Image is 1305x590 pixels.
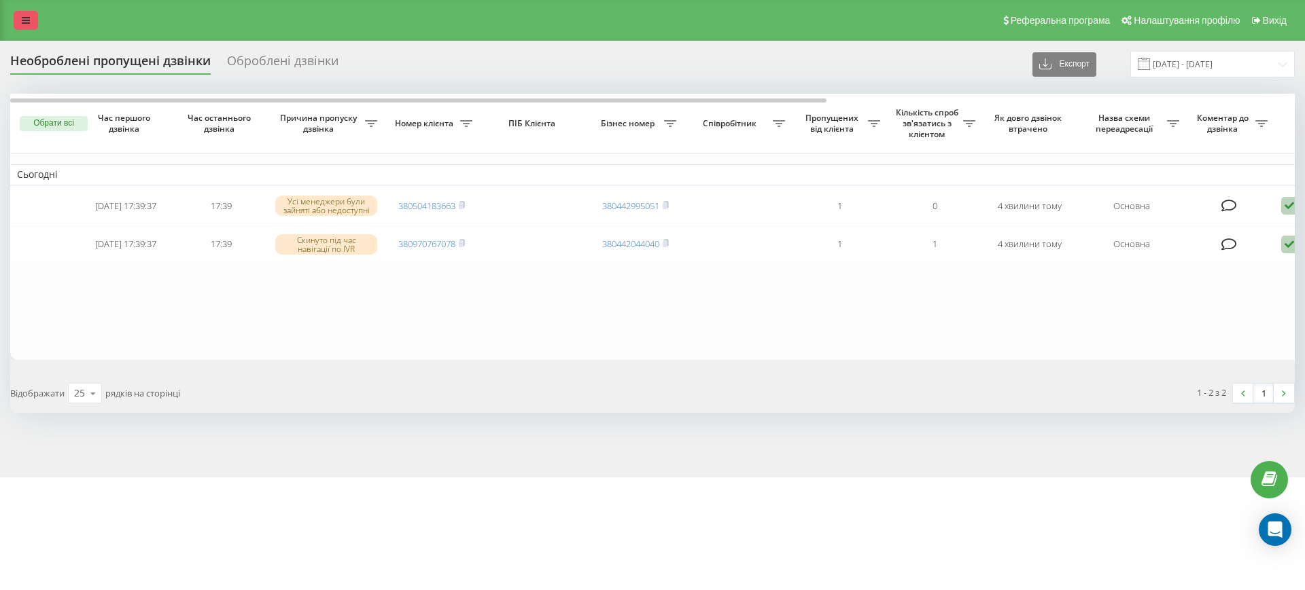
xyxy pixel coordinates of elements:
button: Експорт [1032,52,1096,77]
div: Усі менеджери були зайняті або недоступні [275,196,377,216]
td: Основна [1077,188,1186,224]
div: 1 - 2 з 2 [1197,386,1226,399]
td: Основна [1077,226,1186,262]
td: [DATE] 17:39:37 [78,226,173,262]
span: Причина пропуску дзвінка [275,113,365,134]
div: Скинуто під час навігації по IVR [275,234,377,255]
div: Open Intercom Messenger [1259,513,1291,546]
span: Налаштування профілю [1134,15,1240,26]
span: Вихід [1263,15,1287,26]
span: Відображати [10,387,65,399]
span: Співробітник [690,118,773,129]
a: 380504183663 [398,200,455,212]
td: 1 [792,226,887,262]
span: Час останнього дзвінка [184,113,258,134]
span: Час першого дзвінка [89,113,162,134]
span: Коментар до дзвінка [1193,113,1255,134]
span: Назва схеми переадресації [1084,113,1167,134]
span: рядків на сторінці [105,387,180,399]
td: 1 [792,188,887,224]
a: 380442044040 [602,238,659,250]
td: 17:39 [173,188,268,224]
span: Реферальна програма [1011,15,1111,26]
span: Як довго дзвінок втрачено [993,113,1066,134]
td: 0 [887,188,982,224]
a: 380970767078 [398,238,455,250]
td: 4 хвилини тому [982,226,1077,262]
span: Номер клієнта [391,118,460,129]
button: Обрати всі [20,116,88,131]
span: Бізнес номер [595,118,664,129]
a: 1 [1253,384,1274,403]
a: 380442995051 [602,200,659,212]
div: Необроблені пропущені дзвінки [10,54,211,75]
td: 4 хвилини тому [982,188,1077,224]
span: Пропущених від клієнта [799,113,868,134]
div: Оброблені дзвінки [227,54,338,75]
td: [DATE] 17:39:37 [78,188,173,224]
span: ПІБ Клієнта [491,118,576,129]
td: 17:39 [173,226,268,262]
span: Кількість спроб зв'язатись з клієнтом [894,107,963,139]
td: 1 [887,226,982,262]
div: 25 [74,386,85,400]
